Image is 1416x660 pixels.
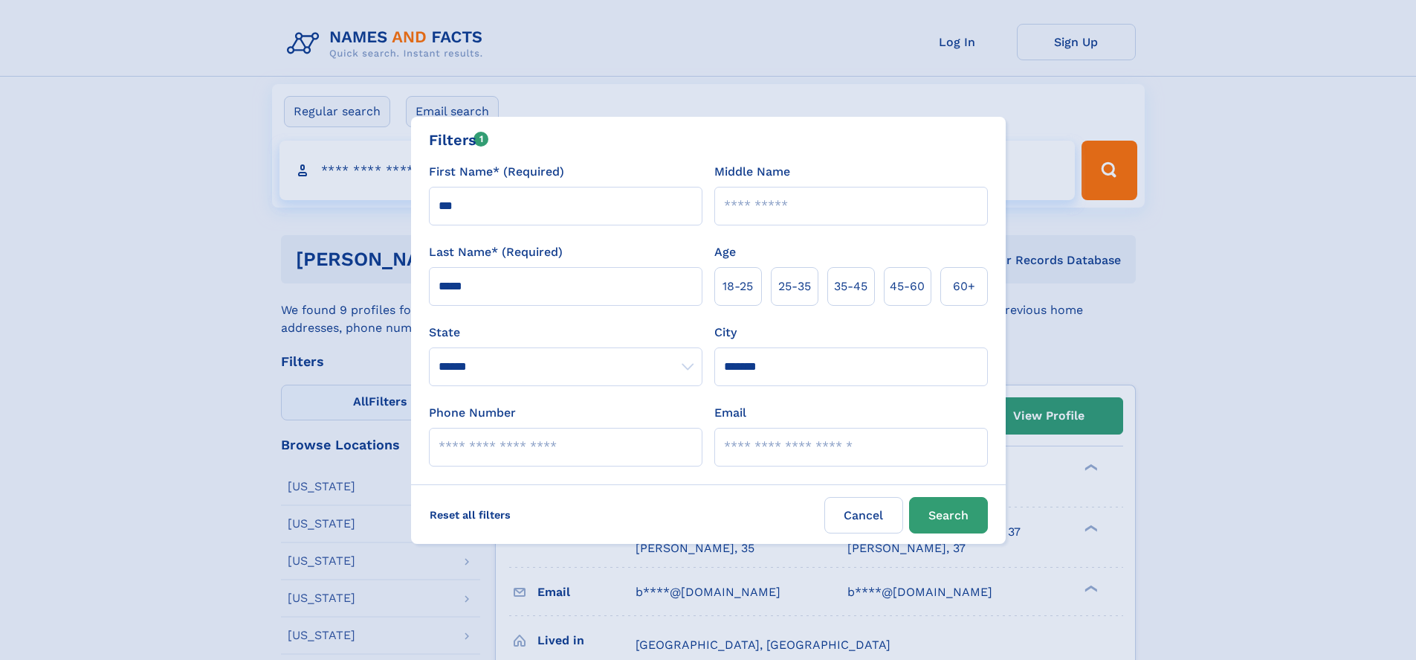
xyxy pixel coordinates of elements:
label: Email [714,404,746,422]
span: 35‑45 [834,278,867,295]
label: First Name* (Required) [429,163,564,181]
label: Cancel [824,497,903,534]
button: Search [909,497,988,534]
span: 18‑25 [722,278,753,295]
span: 25‑35 [778,278,811,295]
label: Reset all filters [420,497,520,533]
label: Age [714,243,736,261]
label: Last Name* (Required) [429,243,563,261]
span: 45‑60 [890,278,925,295]
label: City [714,324,737,342]
div: Filters [429,129,489,151]
span: 60+ [953,278,975,295]
label: Middle Name [714,163,790,181]
label: Phone Number [429,404,516,422]
label: State [429,324,702,342]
